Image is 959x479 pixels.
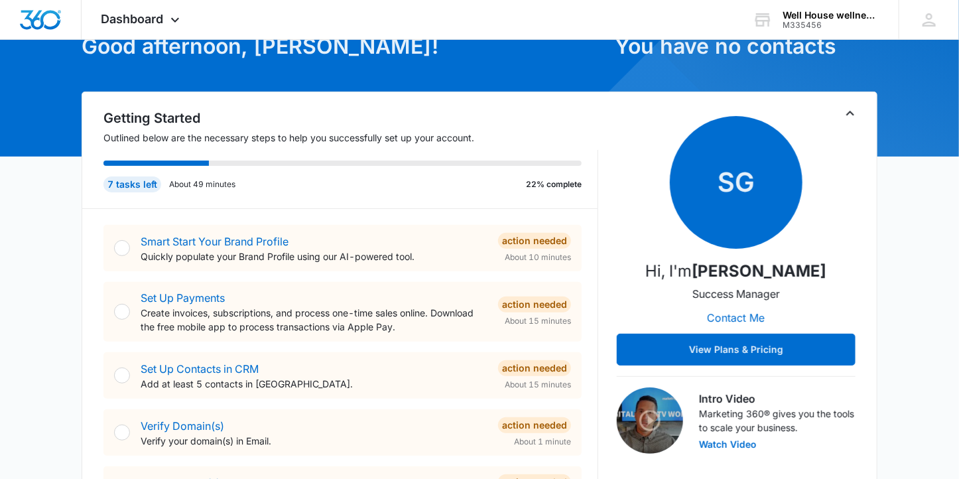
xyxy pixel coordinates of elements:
h1: You have no contacts [615,31,877,62]
span: SG [670,116,802,249]
button: Toggle Collapse [842,105,858,121]
a: Smart Start Your Brand Profile [141,235,288,248]
span: About 15 minutes [505,315,571,327]
button: Contact Me [694,302,779,334]
div: account id [783,21,879,30]
button: Watch Video [699,440,757,449]
p: 22% complete [526,178,582,190]
img: Intro Video [617,387,683,454]
div: Action Needed [498,297,571,312]
p: Marketing 360® gives you the tools to scale your business. [699,407,856,435]
div: account name [783,10,879,21]
div: Action Needed [498,360,571,376]
p: Quickly populate your Brand Profile using our AI-powered tool. [141,249,487,263]
p: Success Manager [692,286,780,302]
p: Outlined below are the necessary steps to help you successfully set up your account. [103,131,598,145]
a: Set Up Payments [141,291,225,305]
span: About 10 minutes [505,251,571,263]
h1: Good afternoon, [PERSON_NAME]! [82,31,607,62]
p: Verify your domain(s) in Email. [141,434,487,448]
h2: Getting Started [103,108,598,128]
div: Action Needed [498,417,571,433]
span: About 1 minute [514,436,571,448]
strong: [PERSON_NAME] [692,261,827,281]
button: View Plans & Pricing [617,334,856,366]
h3: Intro Video [699,391,856,407]
p: About 49 minutes [169,178,235,190]
div: 7 tasks left [103,176,161,192]
p: Hi, I'm [646,259,827,283]
div: Action Needed [498,233,571,249]
p: Add at least 5 contacts in [GEOGRAPHIC_DATA]. [141,377,487,391]
p: Create invoices, subscriptions, and process one-time sales online. Download the free mobile app t... [141,306,487,334]
a: Verify Domain(s) [141,419,224,433]
span: Dashboard [101,12,164,26]
span: About 15 minutes [505,379,571,391]
a: Set Up Contacts in CRM [141,362,259,376]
